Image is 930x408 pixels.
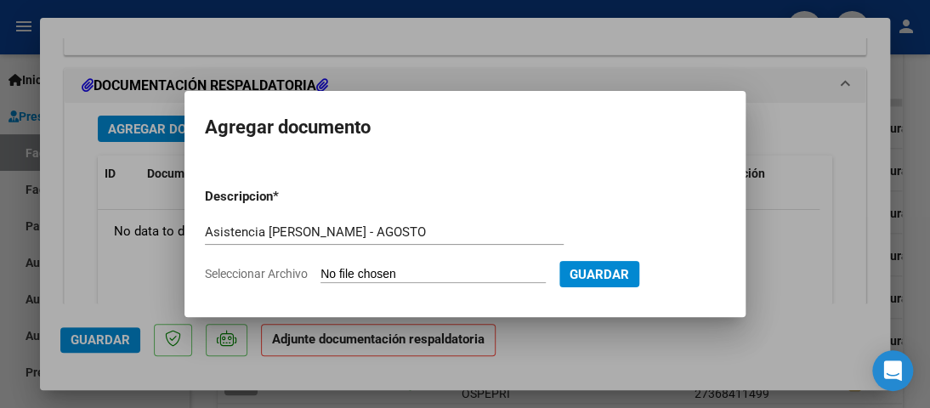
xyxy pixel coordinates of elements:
h2: Agregar documento [205,111,725,144]
div: Open Intercom Messenger [872,350,913,391]
span: Seleccionar Archivo [205,267,308,280]
span: Guardar [570,267,629,282]
p: Descripcion [205,187,361,207]
button: Guardar [559,261,639,287]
